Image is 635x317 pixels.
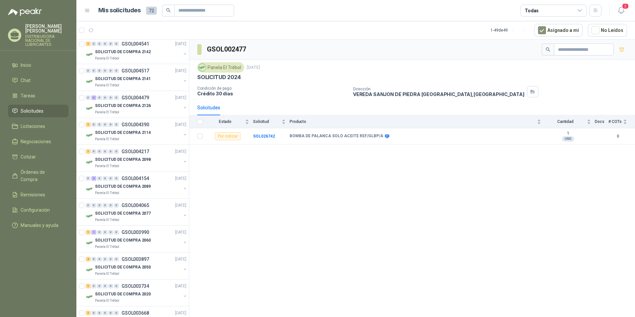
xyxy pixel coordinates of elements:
[247,64,260,71] p: [DATE]
[95,110,119,115] p: Panela El Trébol
[108,95,113,100] div: 0
[122,68,149,73] p: GSOL004517
[546,47,550,52] span: search
[175,122,186,128] p: [DATE]
[97,68,102,73] div: 0
[86,68,91,73] div: 0
[91,203,96,208] div: 0
[21,191,45,198] span: Remisiones
[95,83,119,88] p: Panela El Trébol
[608,133,627,140] b: 0
[95,190,119,196] p: Panela El Trébol
[608,119,622,124] span: # COTs
[86,266,94,274] img: Company Logo
[86,311,91,315] div: 1
[8,151,68,163] a: Cotizar
[114,149,119,154] div: 0
[207,44,247,54] h3: GSOL002477
[97,95,102,100] div: 0
[197,91,348,96] p: Crédito 30 días
[103,230,108,235] div: 0
[197,86,348,91] p: Condición de pago
[108,257,113,262] div: 0
[108,203,113,208] div: 0
[95,137,119,142] p: Panela El Trébol
[8,204,68,216] a: Configuración
[91,95,96,100] div: 3
[86,148,188,169] a: 1 0 0 0 0 0 GSOL004217[DATE] Company LogoSOLICITUD DE COMPRA 2098Panela El Trébol
[86,293,94,301] img: Company Logo
[122,95,149,100] p: GSOL004479
[86,201,188,223] a: 0 0 0 0 0 0 GSOL004065[DATE] Company LogoSOLICITUD DE COMPRA 2077Panela El Trébol
[103,149,108,154] div: 0
[95,163,119,169] p: Panela El Trébol
[95,130,151,136] p: SOLICITUD DE COMPRA 2114
[175,310,186,316] p: [DATE]
[86,42,91,46] div: 1
[114,311,119,315] div: 0
[253,115,290,128] th: Solicitud
[86,122,91,127] div: 1
[21,77,31,84] span: Chat
[97,176,102,181] div: 0
[91,68,96,73] div: 0
[8,219,68,232] a: Manuales y ayuda
[562,136,574,142] div: UND
[122,176,149,181] p: GSOL004154
[197,62,244,72] div: Panela El Trébol
[175,149,186,155] p: [DATE]
[91,149,96,154] div: 0
[86,212,94,220] img: Company Logo
[175,175,186,182] p: [DATE]
[86,239,94,247] img: Company Logo
[21,168,62,183] span: Órdenes de Compra
[91,42,96,46] div: 0
[95,291,151,297] p: SOLICITUD DE COMPRA 2020
[608,115,635,128] th: # COTs
[103,284,108,288] div: 0
[21,222,58,229] span: Manuales y ayuda
[95,244,119,250] p: Panela El Trébol
[86,51,94,58] img: Company Logo
[95,264,151,270] p: SOLICITUD DE COMPRA 2050
[8,8,42,16] img: Logo peakr
[114,122,119,127] div: 0
[108,149,113,154] div: 0
[588,24,627,37] button: No Leídos
[95,157,151,163] p: SOLICITUD DE COMPRA 2098
[91,311,96,315] div: 0
[122,122,149,127] p: GSOL004390
[98,6,141,15] h1: Mis solicitudes
[146,7,157,15] span: 72
[103,311,108,315] div: 0
[290,119,536,124] span: Producto
[215,132,241,140] div: Por cotizar
[21,153,36,160] span: Cotizar
[25,24,68,33] p: [PERSON_NAME] [PERSON_NAME]
[97,311,102,315] div: 0
[122,42,149,46] p: GSOL004541
[97,230,102,235] div: 0
[103,95,108,100] div: 0
[103,42,108,46] div: 0
[8,59,68,71] a: Inicio
[86,255,188,276] a: 2 0 0 0 0 0 GSOL003897[DATE] Company LogoSOLICITUD DE COMPRA 2050Panela El Trébol
[86,284,91,288] div: 1
[353,87,524,91] p: Dirección
[86,95,91,100] div: 0
[207,115,253,128] th: Estado
[491,25,529,36] div: 1 - 49 de 49
[91,176,96,181] div: 2
[91,230,96,235] div: 1
[175,68,186,74] p: [DATE]
[122,311,149,315] p: GSOL003668
[595,115,608,128] th: Docs
[86,176,91,181] div: 0
[86,257,91,262] div: 2
[108,230,113,235] div: 0
[166,8,171,13] span: search
[95,217,119,223] p: Panela El Trébol
[95,103,151,109] p: SOLICITUD DE COMPRA 2126
[114,257,119,262] div: 0
[86,185,94,193] img: Company Logo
